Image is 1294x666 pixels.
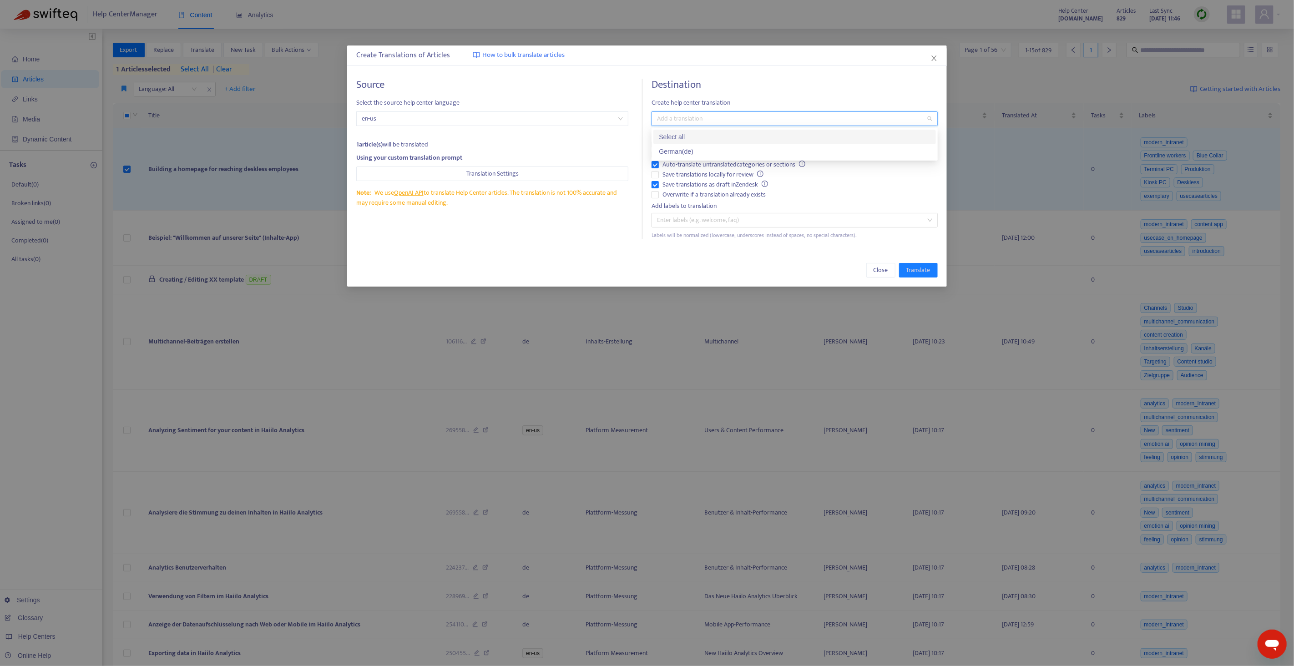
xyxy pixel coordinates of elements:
[659,160,809,170] span: Auto-translate untranslated categories or sections
[356,187,371,198] span: Note:
[652,98,938,108] span: Create help center translation
[659,170,767,180] span: Save translations locally for review
[356,79,628,91] h4: Source
[356,166,628,181] button: Translation Settings
[659,190,769,200] span: Overwrite if a translation already exists
[356,50,938,61] div: Create Translations of Articles
[356,140,628,150] div: will be translated
[466,169,519,179] span: Translation Settings
[362,112,623,126] span: en-us
[394,187,424,198] a: OpenAI API
[652,201,938,211] div: Add labels to translation
[874,265,888,275] span: Close
[929,53,939,63] button: Close
[866,263,895,277] button: Close
[356,188,628,208] div: We use to translate Help Center articles. The translation is not 100% accurate and may require so...
[356,153,628,163] div: Using your custom translation prompt
[930,55,938,62] span: close
[659,180,772,190] span: Save translations as draft in Zendesk
[356,139,383,150] strong: 1 article(s)
[473,51,480,59] img: image-link
[899,263,938,277] button: Translate
[473,50,565,61] a: How to bulk translate articles
[762,181,768,187] span: info-circle
[356,98,628,108] span: Select the source help center language
[653,130,936,144] div: Select all
[1258,630,1287,659] iframe: Button to launch messaging window
[799,161,805,167] span: info-circle
[652,231,938,240] div: Labels will be normalized (lowercase, underscores instead of spaces, no special characters).
[757,171,763,177] span: info-circle
[659,132,930,142] div: Select all
[482,50,565,61] span: How to bulk translate articles
[659,146,930,156] div: German ( de )
[652,79,938,91] h4: Destination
